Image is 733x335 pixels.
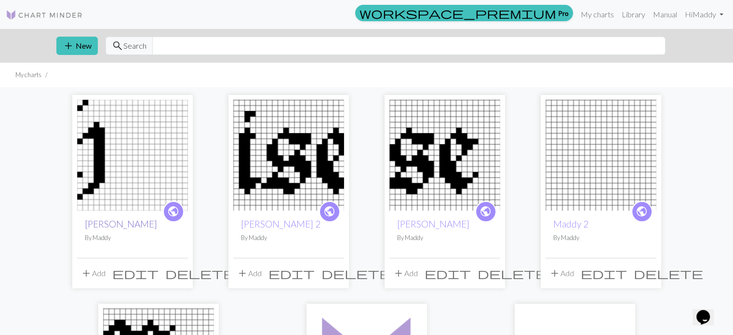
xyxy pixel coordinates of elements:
[389,149,500,159] a: Louise
[546,100,656,211] img: Maddy 2
[323,204,335,219] span: public
[425,267,471,280] span: edit
[581,267,627,280] span: edit
[425,268,471,279] i: Edit
[693,296,723,325] iframe: chat widget
[546,149,656,159] a: Maddy 2
[77,100,188,211] img: Arthur
[631,201,653,222] a: public
[56,37,98,55] button: New
[167,204,179,219] span: public
[577,264,630,282] button: Edit
[80,267,92,280] span: add
[268,267,315,280] span: edit
[241,233,336,242] p: By Maddy
[233,264,265,282] button: Add
[323,202,335,221] i: public
[581,268,627,279] i: Edit
[475,201,496,222] a: public
[165,267,235,280] span: delete
[389,100,500,211] img: Louise
[63,39,74,53] span: add
[233,100,344,211] img: Louise 2
[233,149,344,159] a: Louise 2
[77,264,109,282] button: Add
[355,5,573,21] a: Pro
[553,233,649,242] p: By Maddy
[112,39,123,53] span: search
[681,5,727,24] a: HiMaddy
[360,6,556,20] span: workspace_premium
[123,40,147,52] span: Search
[265,264,318,282] button: Edit
[268,268,315,279] i: Edit
[397,233,493,242] p: By Maddy
[577,5,618,24] a: My charts
[480,204,492,219] span: public
[480,202,492,221] i: public
[397,218,469,229] a: [PERSON_NAME]
[85,218,157,229] a: [PERSON_NAME]
[163,201,184,222] a: public
[162,264,238,282] button: Delete
[636,202,648,221] i: public
[237,267,248,280] span: add
[77,149,188,159] a: Arthur
[15,70,41,80] li: My charts
[630,264,706,282] button: Delete
[618,5,649,24] a: Library
[85,233,180,242] p: By Maddy
[167,202,179,221] i: public
[634,267,703,280] span: delete
[112,267,159,280] span: edit
[474,264,550,282] button: Delete
[318,264,394,282] button: Delete
[649,5,681,24] a: Manual
[112,268,159,279] i: Edit
[319,201,340,222] a: public
[109,264,162,282] button: Edit
[6,9,83,21] img: Logo
[393,267,404,280] span: add
[241,218,320,229] a: [PERSON_NAME] 2
[478,267,547,280] span: delete
[389,264,421,282] button: Add
[321,267,391,280] span: delete
[546,264,577,282] button: Add
[421,264,474,282] button: Edit
[549,267,560,280] span: add
[553,218,588,229] a: Maddy 2
[636,204,648,219] span: public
